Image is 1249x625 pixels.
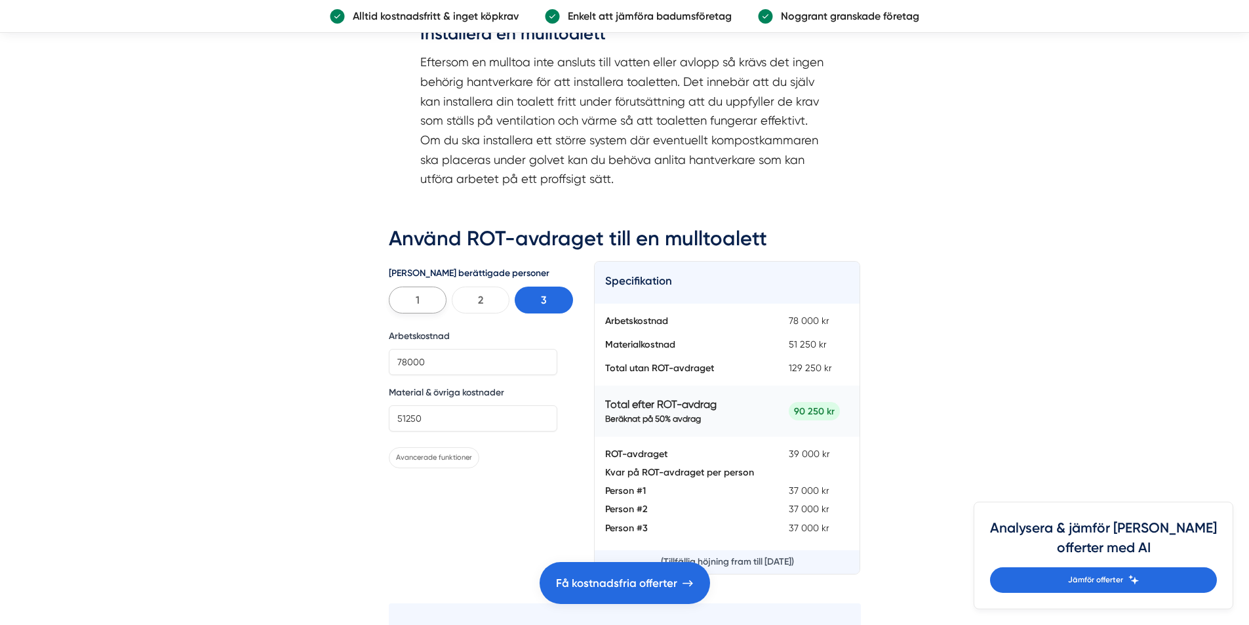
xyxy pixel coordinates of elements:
span: 90 250 kr [789,402,840,420]
div: 78 000 kr [778,314,860,327]
div: 51 250 kr [778,338,860,351]
div: Person # 3 [595,521,768,534]
span: Jämför offerter [1068,574,1123,586]
div: Kvar på ROT-avdraget per person [595,466,860,484]
p: Alltid kostnadsfritt & inget köpkrav [345,8,519,24]
div: Person # 1 [595,484,768,497]
h6: [PERSON_NAME] berättigade personer [389,266,573,281]
a: Få kostnadsfria offerter [540,562,710,604]
div: 39 000 kr [778,447,860,460]
p: Total efter ROT-avdrag [605,396,757,413]
div: 37 000 kr [778,484,860,497]
button: Avancerade funktioner [389,447,479,468]
div: 129 250 kr [778,361,860,374]
span: Få kostnadsfria offerter [556,575,677,592]
label: Arbetskostnad [389,329,557,344]
div: Arbetskostnad [595,314,768,327]
p: Eftersom en mulltoa inte ansluts till vatten eller avlopp så krävs det ingen behörig hantverkare ... [420,52,829,189]
h3: Installera en mulltoalett [420,22,829,52]
button: 3 [515,287,572,313]
div: Materialkostnad [595,338,768,351]
h4: Analysera & jämför [PERSON_NAME] offerter med AI [990,518,1217,567]
div: ROT-avdraget [595,447,768,460]
p: Noggrant granskade företag [773,8,919,24]
div: Total utan ROT-avdraget [595,361,768,374]
button: 2 [452,287,509,313]
h2: Använd ROT-avdraget till en mulltoalett [389,224,861,261]
div: Person # 2 [595,502,768,515]
h5: Specifikation [605,272,850,293]
a: Jämför offerter [990,567,1217,593]
div: 37 000 kr [778,502,860,515]
label: Material & övriga kostnader [389,386,557,400]
p: Beräknat på 50% avdrag [605,413,757,426]
p: Enkelt att jämföra badumsföretag [560,8,732,24]
button: 1 [389,287,446,313]
div: 37 000 kr [778,521,860,534]
div: (Tillfällig höjning fram till [DATE]) [595,550,860,574]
